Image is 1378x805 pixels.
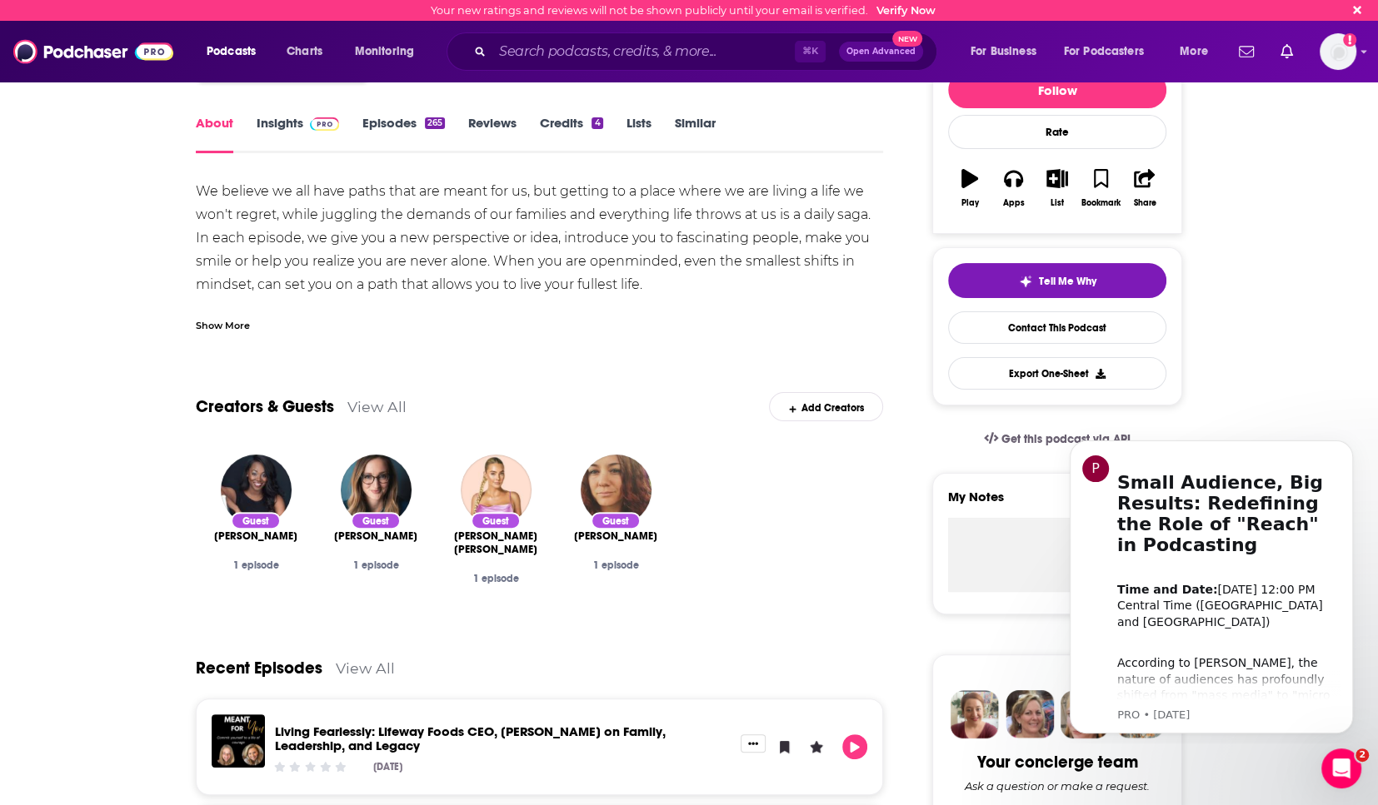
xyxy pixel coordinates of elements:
[336,659,395,677] a: View All
[287,40,322,63] span: Charts
[196,658,322,678] a: Recent Episodes
[965,779,1150,793] div: Ask a question or make a request.
[574,529,657,543] a: Kerrin Mitchell
[462,32,953,71] div: Search podcasts, credits, & more...
[212,714,265,768] img: Living Fearlessly: Lifeway Foods CEO, Julie Smolyansky on Family, Leadership, and Legacy
[341,455,412,525] a: Lindsay Tjepkema
[769,392,883,421] div: Add Creators
[846,47,916,56] span: Open Advanced
[1232,37,1261,66] a: Show notifications dropdown
[461,455,532,525] img: Lauryn Evarts Bosstick
[795,41,826,62] span: ⌘ K
[196,396,334,417] a: Creators & Guests
[1079,158,1122,218] button: Bookmark
[1064,40,1144,63] span: For Podcasters
[214,529,297,543] a: Bea Arthur
[492,38,795,65] input: Search podcasts, credits, & more...
[1053,38,1168,65] button: open menu
[221,455,292,525] a: Bea Arthur
[592,117,602,129] div: 4
[1001,432,1131,446] span: Get this podcast via API
[1343,33,1356,47] svg: Email not verified
[275,723,666,753] a: Living Fearlessly: Lifeway Foods CEO, Julie Smolyansky on Family, Leadership, and Legacy
[425,117,445,129] div: 265
[675,115,716,153] a: Similar
[468,115,517,153] a: Reviews
[1123,158,1166,218] button: Share
[1133,198,1156,208] div: Share
[948,72,1166,108] button: Follow
[977,752,1138,773] div: Your concierge team
[581,455,652,525] img: Kerrin Mitchell
[334,529,417,543] a: Lindsay Tjepkema
[892,31,922,47] span: New
[1356,748,1369,762] span: 2
[948,357,1166,390] button: Export One-Sheet
[362,115,445,153] a: Episodes265
[1320,33,1356,70] img: User Profile
[948,115,1166,149] div: Rate
[195,38,277,65] button: open menu
[772,734,797,759] button: Bookmark Episode
[951,690,999,738] img: Sydney Profile
[257,115,339,153] a: InsightsPodchaser Pro
[971,40,1036,63] span: For Business
[276,38,332,65] a: Charts
[948,158,991,218] button: Play
[961,198,979,208] div: Play
[991,158,1035,218] button: Apps
[540,115,602,153] a: Credits4
[1039,275,1096,288] span: Tell Me Why
[329,559,422,571] div: 1 episode
[347,398,407,415] a: View All
[971,419,1144,460] a: Get this podcast via API
[1003,198,1025,208] div: Apps
[842,734,867,759] button: Play
[1320,33,1356,70] button: Show profile menu
[207,40,256,63] span: Podcasts
[1051,198,1064,208] div: List
[948,311,1166,344] a: Contact This Podcast
[343,38,436,65] button: open menu
[1036,158,1079,218] button: List
[959,38,1057,65] button: open menu
[334,529,417,543] span: [PERSON_NAME]
[1019,275,1032,288] img: tell me why sparkle
[231,512,281,529] div: Guest
[948,263,1166,298] button: tell me why sparkleTell Me Why
[209,559,302,571] div: 1 episode
[1320,33,1356,70] span: Logged in as kevinscottsmith
[471,512,521,529] div: Guest
[1180,40,1208,63] span: More
[876,4,936,17] a: Verify Now
[373,761,402,773] div: [DATE]
[272,761,348,773] div: Community Rating: 0 out of 5
[310,117,339,131] img: Podchaser Pro
[569,559,662,571] div: 1 episode
[1045,426,1378,743] iframe: Intercom notifications message
[591,512,641,529] div: Guest
[13,36,173,67] img: Podchaser - Follow, Share and Rate Podcasts
[741,734,766,753] button: Show More Button
[1274,37,1300,66] a: Show notifications dropdown
[351,512,401,529] div: Guest
[1321,748,1361,788] iframe: Intercom live chat
[214,529,297,543] span: [PERSON_NAME]
[196,180,883,599] div: We believe we all have paths that are meant for us, but getting to a place where we are living a ...
[627,115,652,153] a: Lists
[431,4,936,17] div: Your new ratings and reviews will not be shown publicly until your email is verified.
[449,573,542,584] div: 1 episode
[449,529,542,556] span: [PERSON_NAME] [PERSON_NAME]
